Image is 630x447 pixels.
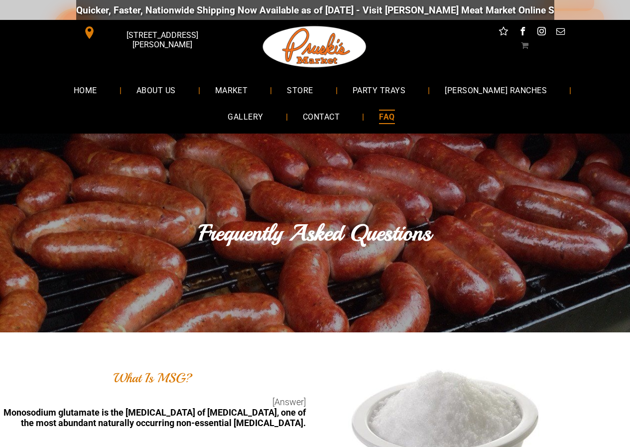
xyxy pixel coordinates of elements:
[76,25,229,40] a: [STREET_ADDRESS][PERSON_NAME]
[516,25,529,40] a: facebook
[272,77,328,103] a: STORE
[200,77,263,103] a: MARKET
[430,77,562,103] a: [PERSON_NAME] RANCHES
[122,77,191,103] a: ABOUT US
[98,25,226,54] span: [STREET_ADDRESS][PERSON_NAME]
[497,25,510,40] a: Social network
[272,397,306,407] span: [Answer]
[338,77,420,103] a: PARTY TRAYS
[288,104,355,130] a: CONTACT
[213,104,278,130] a: GALLERY
[535,25,548,40] a: instagram
[114,370,192,386] font: What Is MSG?
[261,20,369,74] img: Pruski-s+Market+HQ+Logo2-1920w.png
[199,219,431,247] font: Frequently Asked Questions
[364,104,409,130] a: FAQ
[554,25,567,40] a: email
[59,77,112,103] a: HOME
[3,407,306,428] b: Monosodium glutamate is the [MEDICAL_DATA] of [MEDICAL_DATA], one of the most abundant naturally ...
